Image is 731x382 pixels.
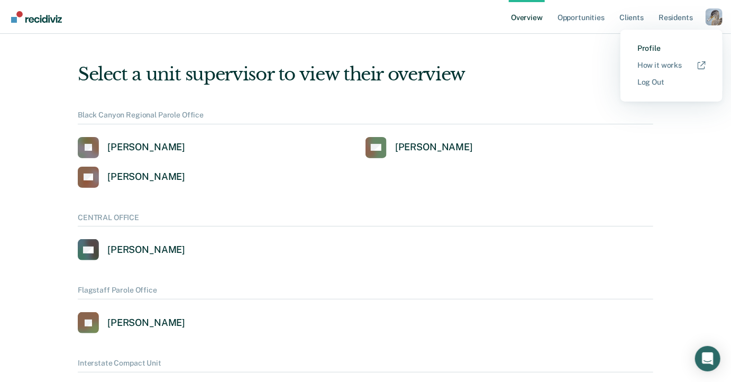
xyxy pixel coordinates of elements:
[695,346,720,371] div: Open Intercom Messenger
[620,30,723,102] div: Profile menu
[78,137,185,158] a: [PERSON_NAME]
[395,141,473,153] div: [PERSON_NAME]
[365,137,473,158] a: [PERSON_NAME]
[11,11,62,23] img: Recidiviz
[78,286,653,299] div: Flagstaff Parole Office
[107,317,185,329] div: [PERSON_NAME]
[637,44,706,53] a: Profile
[78,239,185,260] a: [PERSON_NAME]
[78,63,653,85] div: Select a unit supervisor to view their overview
[637,78,706,87] a: Log Out
[78,111,653,124] div: Black Canyon Regional Parole Office
[78,167,185,188] a: [PERSON_NAME]
[107,244,185,256] div: [PERSON_NAME]
[78,312,185,333] a: [PERSON_NAME]
[107,171,185,183] div: [PERSON_NAME]
[637,61,706,70] a: How it works
[78,359,653,372] div: Interstate Compact Unit
[78,213,653,227] div: CENTRAL OFFICE
[107,141,185,153] div: [PERSON_NAME]
[706,8,723,25] button: Profile dropdown button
